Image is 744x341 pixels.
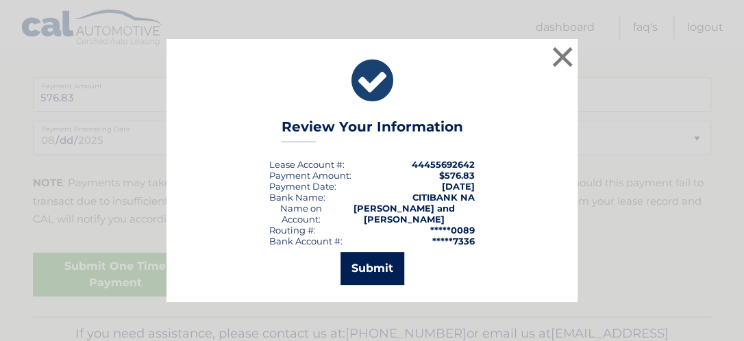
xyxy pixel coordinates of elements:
[269,192,325,203] div: Bank Name:
[412,192,475,203] strong: CITIBANK NA
[442,181,475,192] span: [DATE]
[269,181,334,192] span: Payment Date
[412,159,475,170] strong: 44455692642
[549,43,576,71] button: ×
[269,181,336,192] div: :
[340,252,404,285] button: Submit
[439,170,475,181] span: $576.83
[269,170,351,181] div: Payment Amount:
[269,236,343,247] div: Bank Account #:
[269,159,345,170] div: Lease Account #:
[353,203,454,225] strong: [PERSON_NAME] and [PERSON_NAME]
[282,118,463,142] h3: Review Your Information
[269,203,333,225] div: Name on Account:
[269,225,316,236] div: Routing #:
